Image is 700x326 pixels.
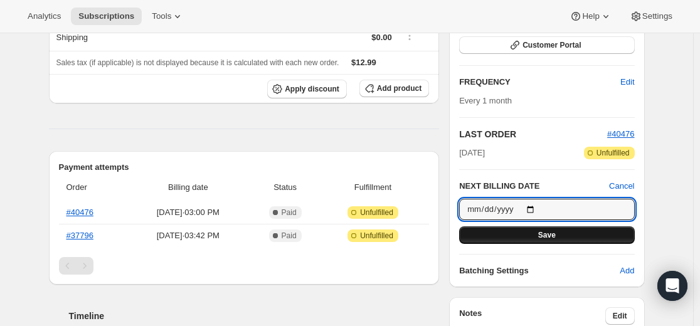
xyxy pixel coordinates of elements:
[562,8,619,25] button: Help
[582,11,599,21] span: Help
[538,230,556,240] span: Save
[324,181,422,194] span: Fulfillment
[28,11,61,21] span: Analytics
[597,148,630,158] span: Unfulfilled
[459,36,634,54] button: Customer Portal
[130,229,246,242] span: [DATE] · 03:42 PM
[612,261,642,281] button: Add
[267,80,347,98] button: Apply discount
[459,307,605,325] h3: Notes
[130,206,246,219] span: [DATE] · 03:00 PM
[459,180,609,192] h2: NEXT BILLING DATE
[144,8,191,25] button: Tools
[622,8,680,25] button: Settings
[282,208,297,218] span: Paid
[522,40,581,50] span: Customer Portal
[71,8,142,25] button: Subscriptions
[56,58,339,67] span: Sales tax (if applicable) is not displayed because it is calculated with each new order.
[605,307,635,325] button: Edit
[49,23,218,51] th: Shipping
[459,265,620,277] h6: Batching Settings
[459,226,634,244] button: Save
[377,83,422,93] span: Add product
[360,208,393,218] span: Unfulfilled
[620,76,634,88] span: Edit
[59,174,127,201] th: Order
[459,147,485,159] span: [DATE]
[642,11,672,21] span: Settings
[459,128,607,140] h2: LAST ORDER
[459,96,512,105] span: Every 1 month
[400,29,420,43] button: Shipping actions
[360,231,393,241] span: Unfulfilled
[130,181,246,194] span: Billing date
[66,208,93,217] a: #40476
[152,11,171,21] span: Tools
[59,161,430,174] h2: Payment attempts
[609,180,634,192] button: Cancel
[69,310,440,322] h2: Timeline
[371,33,392,42] span: $0.00
[59,257,430,275] nav: Pagination
[20,8,68,25] button: Analytics
[351,58,376,67] span: $12.99
[657,271,687,301] div: Open Intercom Messenger
[613,72,642,92] button: Edit
[285,84,339,94] span: Apply discount
[66,231,93,240] a: #37796
[253,181,316,194] span: Status
[359,80,429,97] button: Add product
[282,231,297,241] span: Paid
[607,129,634,139] a: #40476
[607,128,634,140] button: #40476
[620,265,634,277] span: Add
[613,311,627,321] span: Edit
[78,11,134,21] span: Subscriptions
[459,76,620,88] h2: FREQUENCY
